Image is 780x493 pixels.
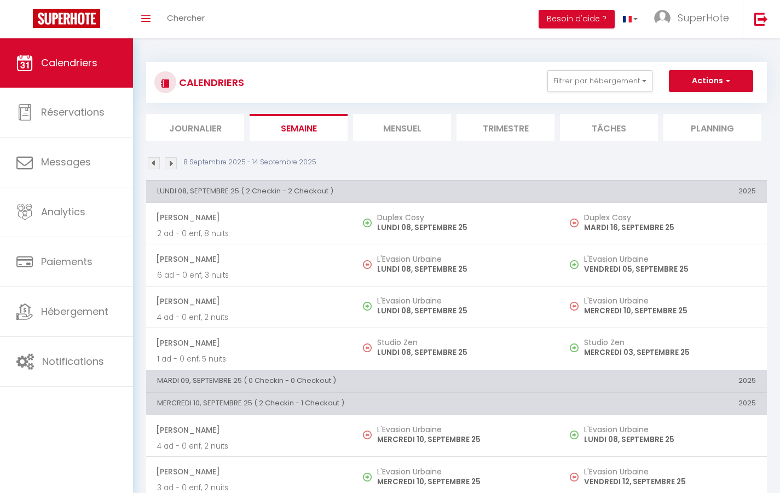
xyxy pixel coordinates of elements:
span: [PERSON_NAME] [156,461,342,482]
p: LUNDI 08, SEPTEMBRE 25 [377,222,549,233]
p: MERCREDI 10, SEPTEMBRE 25 [377,476,549,488]
p: LUNDI 08, SEPTEMBRE 25 [377,305,549,317]
p: VENDREDI 12, SEPTEMBRE 25 [584,476,756,488]
th: LUNDI 08, SEPTEMBRE 25 ( 2 Checkin - 2 Checkout ) [146,180,560,202]
h5: Duplex Cosy [584,213,756,222]
p: 4 ad - 0 enf, 2 nuits [157,312,342,323]
img: NO IMAGE [570,219,579,227]
h5: L'Evasion Urbaine [377,296,549,305]
img: NO IMAGE [570,302,579,311]
span: Chercher [167,12,205,24]
span: SuperHote [678,11,729,25]
p: 8 Septembre 2025 - 14 Septembre 2025 [183,157,316,168]
h5: L'Evasion Urbaine [377,255,549,263]
img: Super Booking [33,9,100,28]
p: MERCREDI 03, SEPTEMBRE 25 [584,347,756,358]
img: NO IMAGE [570,473,579,481]
h5: L'Evasion Urbaine [584,255,756,263]
p: LUNDI 08, SEPTEMBRE 25 [377,347,549,358]
img: NO IMAGE [363,343,372,352]
span: [PERSON_NAME] [156,249,342,270]
span: [PERSON_NAME] [156,420,342,440]
h5: L'Evasion Urbaine [584,467,756,476]
li: Planning [663,114,761,141]
h5: Studio Zen [584,338,756,347]
h5: Studio Zen [377,338,549,347]
p: 6 ad - 0 enf, 3 nuits [157,270,342,281]
h3: CALENDRIERS [176,70,244,95]
span: Analytics [41,205,85,219]
span: Calendriers [41,56,97,70]
p: 1 ad - 0 enf, 5 nuits [157,353,342,365]
span: Messages [41,155,91,169]
span: [PERSON_NAME] [156,333,342,353]
p: LUNDI 08, SEPTEMBRE 25 [377,263,549,275]
button: Besoin d'aide ? [539,10,615,28]
h5: Duplex Cosy [377,213,549,222]
h5: L'Evasion Urbaine [584,425,756,434]
button: Ouvrir le widget de chat LiveChat [9,4,42,37]
p: 2 ad - 0 enf, 8 nuits [157,228,342,239]
li: Trimestre [457,114,554,141]
h5: L'Evasion Urbaine [377,467,549,476]
p: MERCREDI 10, SEPTEMBRE 25 [584,305,756,317]
li: Tâches [560,114,658,141]
li: Mensuel [353,114,451,141]
th: MERCREDI 10, SEPTEMBRE 25 ( 2 Checkin - 1 Checkout ) [146,393,560,415]
th: 2025 [560,180,767,202]
h5: L'Evasion Urbaine [377,425,549,434]
li: Semaine [250,114,348,141]
button: Filtrer par hébergement [547,70,652,92]
span: Réservations [41,105,105,119]
th: MARDI 09, SEPTEMBRE 25 ( 0 Checkin - 0 Checkout ) [146,370,560,392]
p: VENDREDI 05, SEPTEMBRE 25 [584,263,756,275]
h5: L'Evasion Urbaine [584,296,756,305]
button: Actions [669,70,753,92]
img: NO IMAGE [570,343,579,352]
th: 2025 [560,393,767,415]
span: Hébergement [41,305,108,318]
img: NO IMAGE [570,260,579,269]
img: ... [654,10,671,26]
p: 4 ad - 0 enf, 2 nuits [157,440,342,452]
th: 2025 [560,370,767,392]
p: MERCREDI 10, SEPTEMBRE 25 [377,434,549,445]
img: NO IMAGE [363,260,372,269]
li: Journalier [146,114,244,141]
span: Notifications [42,354,104,368]
img: NO IMAGE [363,431,372,439]
span: [PERSON_NAME] [156,291,342,312]
p: LUNDI 08, SEPTEMBRE 25 [584,434,756,445]
p: MARDI 16, SEPTEMBRE 25 [584,222,756,233]
span: [PERSON_NAME] [156,207,342,228]
img: NO IMAGE [570,431,579,439]
span: Paiements [41,255,93,268]
img: logout [754,12,768,26]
